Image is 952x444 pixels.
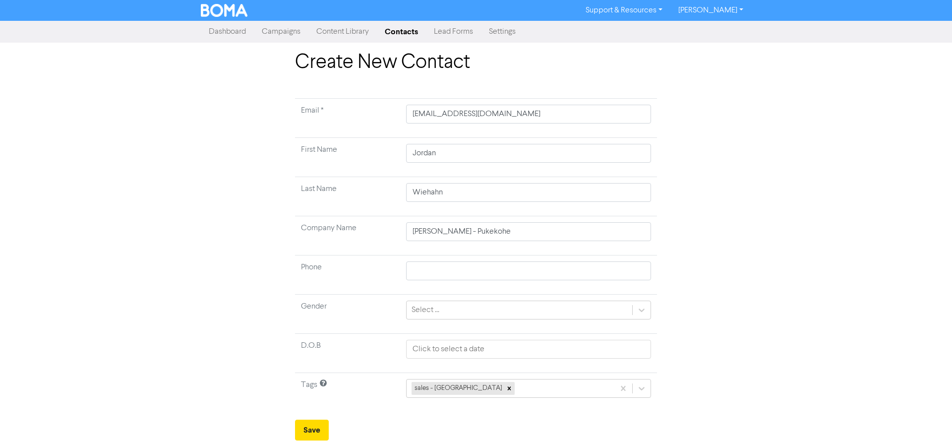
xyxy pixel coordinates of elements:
[254,22,308,42] a: Campaigns
[481,22,524,42] a: Settings
[295,51,657,74] h1: Create New Contact
[426,22,481,42] a: Lead Forms
[412,382,504,395] div: sales - [GEOGRAPHIC_DATA]
[295,420,329,441] button: Save
[670,2,751,18] a: [PERSON_NAME]
[578,2,670,18] a: Support & Resources
[308,22,377,42] a: Content Library
[295,334,400,373] td: D.O.B
[295,295,400,334] td: Gender
[295,373,400,412] td: Tags
[377,22,426,42] a: Contacts
[902,396,952,444] iframe: Chat Widget
[295,99,400,138] td: Required
[412,304,439,316] div: Select ...
[406,340,651,359] input: Click to select a date
[295,255,400,295] td: Phone
[295,177,400,216] td: Last Name
[295,138,400,177] td: First Name
[295,216,400,255] td: Company Name
[201,4,247,17] img: BOMA Logo
[201,22,254,42] a: Dashboard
